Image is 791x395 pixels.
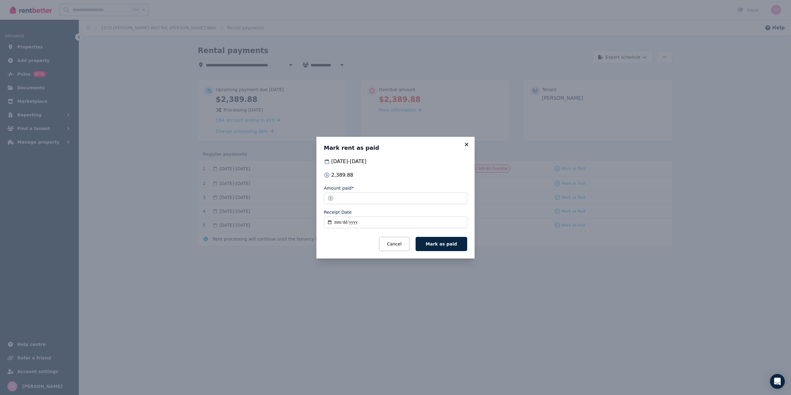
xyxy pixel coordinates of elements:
span: [DATE] - [DATE] [331,158,366,165]
label: Receipt Date [324,209,352,215]
button: Mark as paid [416,237,467,251]
span: 2,389.88 [331,171,353,179]
button: Cancel [379,237,409,251]
label: Amount paid* [324,185,354,191]
span: Mark as paid [426,242,457,246]
div: Open Intercom Messenger [770,374,785,389]
h3: Mark rent as paid [324,144,467,152]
